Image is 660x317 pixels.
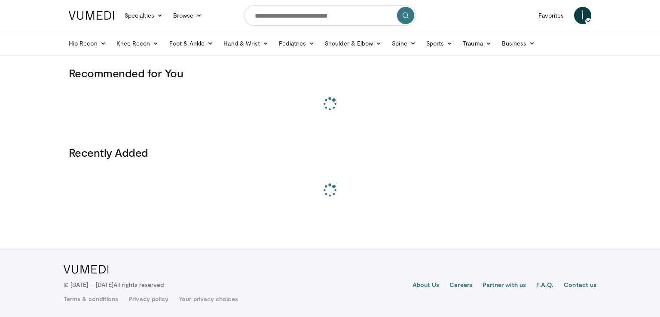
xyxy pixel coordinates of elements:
a: Shoulder & Elbow [320,35,387,52]
a: Spine [387,35,421,52]
a: Terms & conditions [64,295,118,303]
a: Contact us [564,280,596,291]
a: F.A.Q. [536,280,553,291]
a: Partner with us [483,280,526,291]
a: Sports [421,35,458,52]
a: Hip Recon [64,35,111,52]
a: Pediatrics [274,35,320,52]
a: Hand & Wrist [218,35,274,52]
a: Knee Recon [111,35,164,52]
a: Your privacy choices [179,295,238,303]
a: Business [497,35,541,52]
a: Foot & Ankle [164,35,219,52]
p: © [DATE] – [DATE] [64,280,164,289]
input: Search topics, interventions [244,5,416,26]
a: About Us [412,280,440,291]
img: VuMedi Logo [64,265,109,274]
a: Trauma [458,35,497,52]
img: VuMedi Logo [69,11,114,20]
h3: Recommended for You [69,66,591,80]
a: İ [574,7,591,24]
a: Specialties [119,7,168,24]
a: Privacy policy [128,295,168,303]
a: Favorites [533,7,569,24]
span: All rights reserved [113,281,164,288]
h3: Recently Added [69,146,591,159]
a: Careers [449,280,472,291]
a: Browse [168,7,208,24]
